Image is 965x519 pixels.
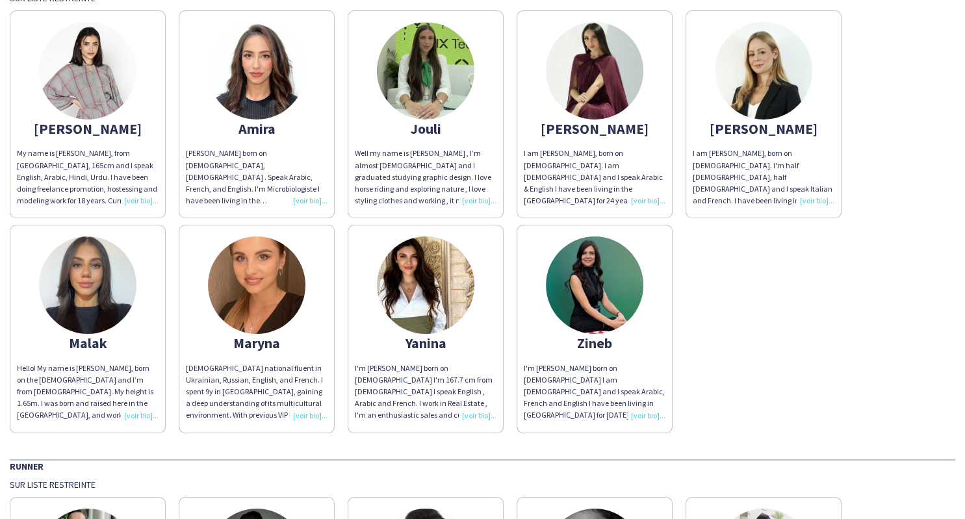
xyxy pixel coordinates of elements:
img: thumb-671b7c58dfd28.jpeg [208,236,305,334]
img: thumb-1667231339635fee6b95e01.jpeg [546,22,643,120]
img: thumb-652e711b4454b.jpeg [377,236,474,334]
img: thumb-8fa862a2-4ba6-4d8c-b812-4ab7bb08ac6d.jpg [546,236,643,334]
div: Amira [186,123,328,134]
img: thumb-670adb23170e3.jpeg [39,236,136,334]
div: Malak [17,337,159,349]
img: thumb-6582a0cdb5742.jpeg [208,22,305,120]
img: thumb-65aa2df93c2ff.jpeg [39,22,136,120]
div: Well my name is [PERSON_NAME] , I’m almost [DEMOGRAPHIC_DATA] and I graduated studying graphic de... [355,147,496,207]
div: [PERSON_NAME] born on [DEMOGRAPHIC_DATA], [DEMOGRAPHIC_DATA] . Speak Arabic, French, and English.... [186,147,328,207]
div: Sur liste restreinte [10,479,955,490]
div: Runner [10,459,955,472]
img: thumb-3d0b2553-6c45-4a29-9489-c0299c010989.jpg [377,22,474,120]
div: I'm [PERSON_NAME] born on [DEMOGRAPHIC_DATA] I am [DEMOGRAPHIC_DATA] and I speak Arabic, French a... [524,362,665,422]
div: Jouli [355,123,496,134]
div: Hello! My name is [PERSON_NAME], born on the [DEMOGRAPHIC_DATA] and I’m from [DEMOGRAPHIC_DATA]. ... [17,362,159,422]
span: I'm [PERSON_NAME] born on [DEMOGRAPHIC_DATA] I'm 167.7 cm from [DEMOGRAPHIC_DATA] I speak English... [355,363,496,503]
div: [PERSON_NAME] [17,123,159,134]
div: Yanina [355,337,496,349]
div: I am [PERSON_NAME], born on [DEMOGRAPHIC_DATA]. I'm half [DEMOGRAPHIC_DATA], half [DEMOGRAPHIC_DA... [693,147,834,207]
div: [DEMOGRAPHIC_DATA] national fluent in Ukrainian, Russian, English, and French. I spent 9y in [GEO... [186,362,328,422]
div: [PERSON_NAME] [524,123,665,134]
div: Zineb [524,337,665,349]
div: Maryna [186,337,328,349]
div: My name is [PERSON_NAME], from [GEOGRAPHIC_DATA], 165cm and I speak English, Arabic, Hindi, Urdu.... [17,147,159,207]
img: thumb-68a42ce4d990e.jpeg [715,22,812,120]
div: [PERSON_NAME] [693,123,834,134]
span: I am [PERSON_NAME], born on [DEMOGRAPHIC_DATA]. I am [DEMOGRAPHIC_DATA] and I speak Arabic & Engl... [524,148,664,217]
